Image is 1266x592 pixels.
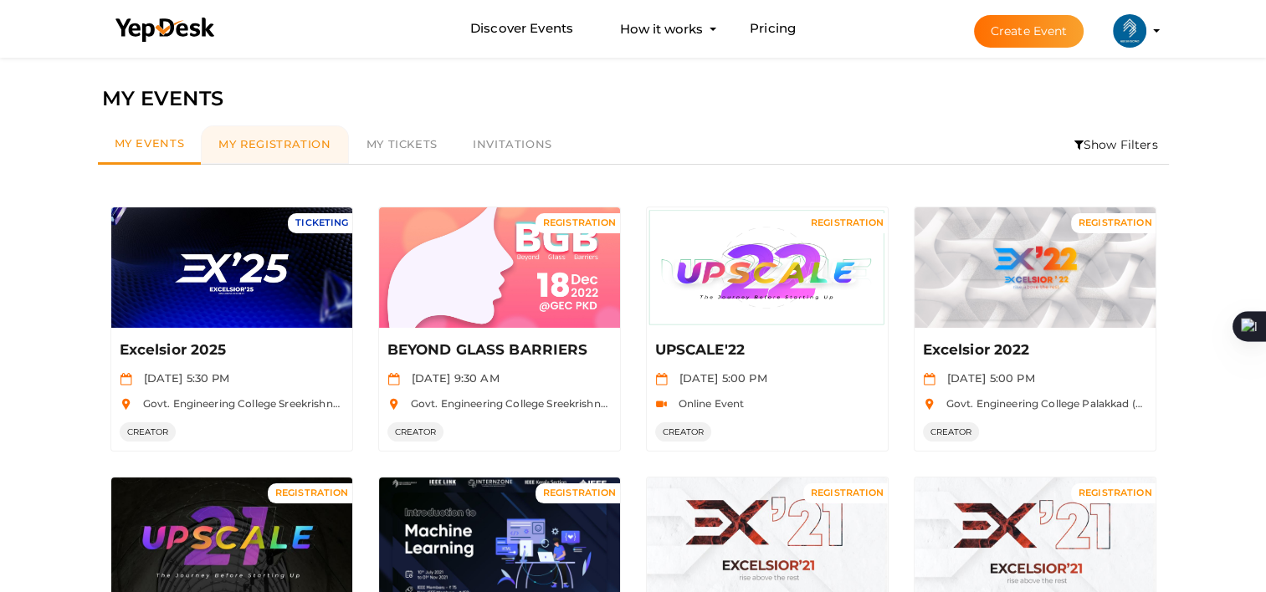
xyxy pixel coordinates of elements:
[387,422,444,441] span: CREATOR
[671,371,767,385] span: [DATE] 5:00 PM
[1113,14,1146,48] img: ACg8ocIlr20kWlusTYDilfQwsc9vjOYCKrm0LB8zShf3GP8Yo5bmpMCa=s100
[470,13,573,44] a: Discover Events
[655,422,712,441] span: CREATOR
[670,397,745,410] span: Online Event
[655,373,668,385] img: calendar.svg
[218,137,331,151] span: My Registration
[102,83,1165,115] div: MY EVENTS
[939,371,1035,385] span: [DATE] 5:00 PM
[120,398,132,411] img: location.svg
[455,125,570,164] a: Invitations
[366,137,438,151] span: My Tickets
[923,398,935,411] img: location.svg
[135,397,911,410] span: Govt. Engineering College Sreekrishnapuram, [GEOGRAPHIC_DATA], Mannampatta, Sreekrishnapuram, [GE...
[115,136,185,150] span: My Events
[923,340,1143,360] p: Excelsior 2022
[923,373,935,385] img: calendar.svg
[387,373,400,385] img: calendar.svg
[98,125,202,165] a: My Events
[120,422,177,441] span: CREATOR
[120,373,132,385] img: calendar.svg
[1064,125,1169,164] li: Show Filters
[615,13,708,44] button: How it works
[349,125,455,164] a: My Tickets
[655,340,875,360] p: UPSCALE'22
[923,422,980,441] span: CREATOR
[473,137,552,151] span: Invitations
[120,340,340,360] p: Excelsior 2025
[136,371,230,385] span: [DATE] 5:30 PM
[387,398,400,411] img: location.svg
[201,125,348,164] a: My Registration
[403,371,500,385] span: [DATE] 9:30 AM
[387,340,607,360] p: BEYOND GLASS BARRIERS
[402,397,1179,410] span: Govt. Engineering College Sreekrishnapuram, [GEOGRAPHIC_DATA], Mannampatta, Sreekrishnapuram, [GE...
[750,13,796,44] a: Pricing
[655,398,668,411] img: video-icon.svg
[974,15,1084,48] button: Create Event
